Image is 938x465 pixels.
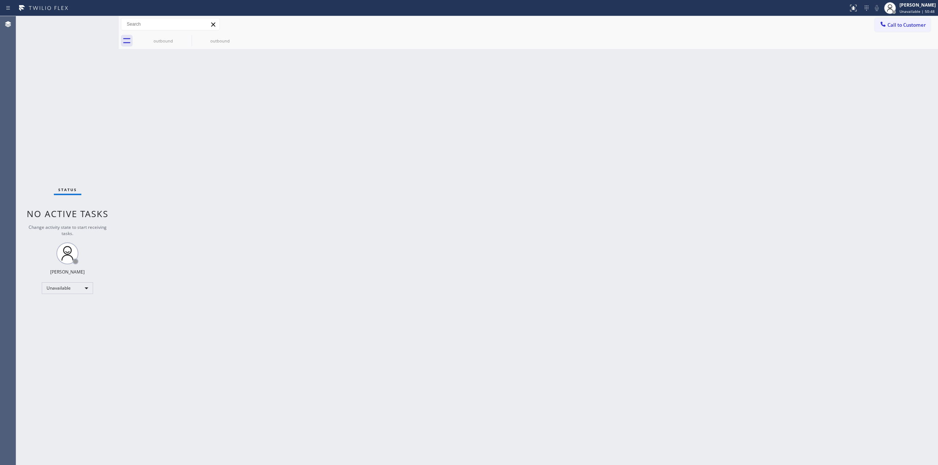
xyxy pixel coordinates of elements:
div: [PERSON_NAME] [50,269,85,275]
span: Status [58,187,77,192]
span: No active tasks [27,208,108,220]
span: Unavailable | 50:48 [900,9,935,14]
div: outbound [192,38,248,44]
button: Call to Customer [875,18,931,32]
span: Change activity state to start receiving tasks. [29,224,107,237]
input: Search [121,18,219,30]
div: outbound [136,38,191,44]
span: Call to Customer [887,22,926,28]
button: Mute [872,3,882,13]
div: Unavailable [42,282,93,294]
div: [PERSON_NAME] [900,2,936,8]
